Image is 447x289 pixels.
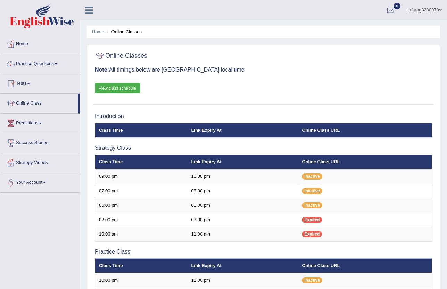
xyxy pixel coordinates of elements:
b: Note: [95,67,109,73]
a: Your Account [0,173,80,190]
a: Predictions [0,114,80,131]
span: Inactive [302,173,322,180]
span: Inactive [302,188,322,194]
td: 10:00 am [95,227,188,242]
li: Online Classes [105,28,142,35]
th: Online Class URL [298,258,432,273]
th: Link Expiry At [188,155,298,169]
a: Strategy Videos [0,153,80,171]
td: 09:00 pm [95,169,188,184]
th: Link Expiry At [188,258,298,273]
span: Inactive [302,202,322,208]
a: View class schedule [95,83,140,93]
a: Success Stories [0,133,80,151]
a: Home [92,29,104,34]
td: 11:00 pm [188,273,298,288]
th: Online Class URL [298,123,432,138]
span: 0 [394,3,400,9]
td: 08:00 pm [188,184,298,198]
td: 06:00 pm [188,198,298,213]
th: Online Class URL [298,155,432,169]
td: 03:00 pm [188,213,298,227]
h3: Introduction [95,113,432,119]
h2: Online Classes [95,51,147,61]
span: Inactive [302,277,322,283]
td: 10:00 pm [188,169,298,184]
td: 07:00 pm [95,184,188,198]
th: Class Time [95,258,188,273]
a: Practice Questions [0,54,80,72]
h3: Practice Class [95,249,432,255]
td: 10:00 pm [95,273,188,288]
h3: Strategy Class [95,145,432,151]
span: Expired [302,217,322,223]
th: Class Time [95,155,188,169]
td: 11:00 am [188,227,298,242]
h3: All timings below are [GEOGRAPHIC_DATA] local time [95,67,432,73]
a: Tests [0,74,80,91]
td: 02:00 pm [95,213,188,227]
th: Class Time [95,123,188,138]
td: 05:00 pm [95,198,188,213]
a: Online Class [0,94,78,111]
span: Expired [302,231,322,237]
th: Link Expiry At [188,123,298,138]
a: Home [0,34,80,52]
